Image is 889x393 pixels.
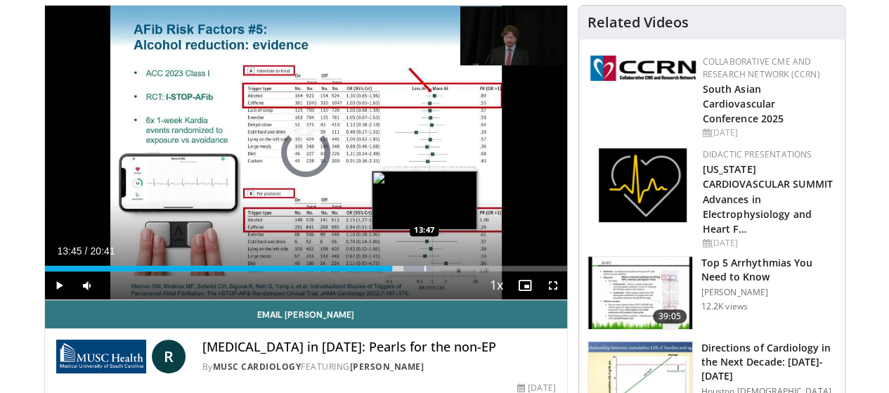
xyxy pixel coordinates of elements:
button: Playback Rate [483,271,511,299]
span: 20:41 [90,245,115,257]
div: Didactic Presentations [703,148,833,161]
img: a04ee3ba-8487-4636-b0fb-5e8d268f3737.png.150x105_q85_autocrop_double_scale_upscale_version-0.2.png [590,56,696,81]
span: 39:05 [653,309,687,323]
div: [DATE] [703,237,833,250]
button: Play [45,271,73,299]
button: Fullscreen [539,271,567,299]
a: South Asian Cardiovascular Conference 2025 [703,82,784,125]
button: Enable picture-in-picture mode [511,271,539,299]
div: [DATE] [703,127,833,139]
img: 1860aa7a-ba06-47e3-81a4-3dc728c2b4cf.png.150x105_q85_autocrop_double_scale_upscale_version-0.2.png [599,148,687,222]
h4: Related Videos [588,14,689,31]
img: e6be7ba5-423f-4f4d-9fbf-6050eac7a348.150x105_q85_crop-smart_upscale.jpg [588,257,692,330]
img: image.jpeg [372,171,477,230]
a: [PERSON_NAME] [350,361,424,373]
h4: [MEDICAL_DATA] in [DATE]: Pearls for the non-EP [202,340,556,355]
div: By FEATURING [202,361,556,373]
span: 13:45 [58,245,82,257]
a: MUSC Cardiology [213,361,301,373]
a: R [152,340,186,373]
h3: Directions of Cardiology in the Next Decade: [DATE]-[DATE] [701,341,836,383]
a: [US_STATE] CARDIOVASCULAR SUMMIT Advances in Electrophysiology and Heart F… [703,162,833,235]
img: MUSC Cardiology [56,340,146,373]
p: [PERSON_NAME] [701,287,836,298]
p: 12.2K views [701,301,748,312]
video-js: Video Player [45,6,567,300]
h3: Top 5 Arrhythmias You Need to Know [701,256,836,284]
span: / [85,245,88,257]
div: Progress Bar [45,266,567,271]
a: Email [PERSON_NAME] [45,300,567,328]
a: 39:05 Top 5 Arrhythmias You Need to Know [PERSON_NAME] 12.2K views [588,256,836,330]
a: Collaborative CME and Research Network (CCRN) [703,56,820,80]
button: Mute [73,271,101,299]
